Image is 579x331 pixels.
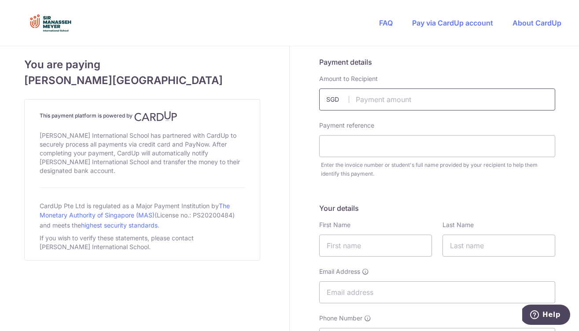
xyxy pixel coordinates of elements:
span: [PERSON_NAME][GEOGRAPHIC_DATA] [24,73,260,88]
span: Phone Number [319,314,362,323]
a: highest security standards [81,221,158,229]
div: If you wish to verify these statements, please contact [PERSON_NAME] International School. [40,232,245,253]
label: Amount to Recipient [319,74,378,83]
input: Payment amount [319,88,555,110]
input: Email address [319,281,555,303]
input: Last name [443,235,555,257]
h5: Your details [319,203,555,213]
label: First Name [319,221,350,229]
div: Enter the invoice number or student's full name provided by your recipient to help them identify ... [321,161,555,178]
div: [PERSON_NAME] International School has partnered with CardUp to securely process all payments via... [40,129,245,177]
span: SGD [326,95,349,104]
label: Last Name [443,221,474,229]
span: Email Address [319,267,360,276]
span: You are paying [24,57,260,73]
a: About CardUp [513,18,561,27]
h5: Payment details [319,57,555,67]
h4: This payment platform is powered by [40,111,245,121]
input: First name [319,235,432,257]
label: Payment reference [319,121,374,130]
img: CardUp [134,111,177,121]
a: Pay via CardUp account [412,18,493,27]
iframe: Opens a widget where you can find more information [522,305,570,327]
a: FAQ [379,18,393,27]
div: CardUp Pte Ltd is regulated as a Major Payment Institution by (License no.: PS20200484) and meets... [40,199,245,232]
